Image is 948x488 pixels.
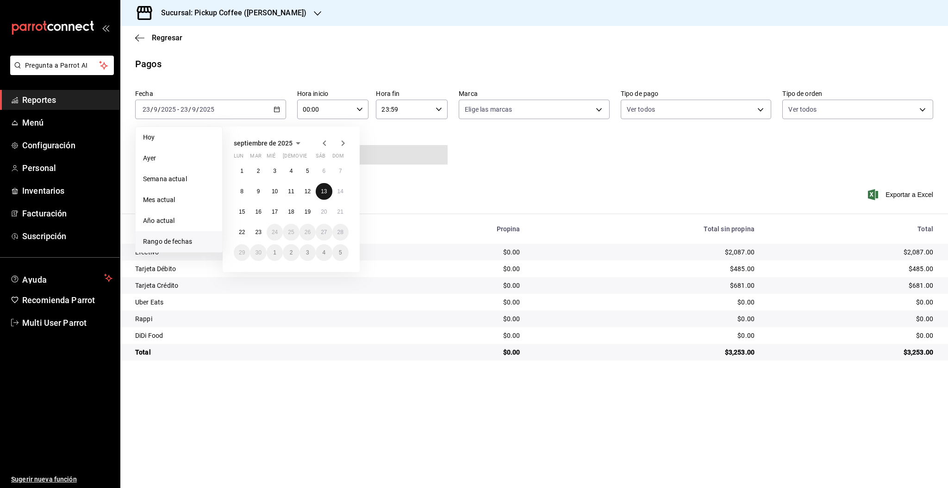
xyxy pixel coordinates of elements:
span: Rango de fechas [143,237,215,247]
button: septiembre de 2025 [234,138,304,149]
abbr: domingo [332,153,344,163]
button: 29 de septiembre de 2025 [234,244,250,261]
abbr: 23 de septiembre de 2025 [255,229,261,235]
div: $485.00 [535,264,755,273]
abbr: 3 de octubre de 2025 [306,249,309,256]
abbr: jueves [283,153,337,163]
div: $0.00 [397,331,520,340]
abbr: 24 de septiembre de 2025 [272,229,278,235]
abbr: 22 de septiembre de 2025 [239,229,245,235]
abbr: 25 de septiembre de 2025 [288,229,294,235]
button: 9 de septiembre de 2025 [250,183,266,200]
abbr: 20 de septiembre de 2025 [321,209,327,215]
span: Recomienda Parrot [22,294,112,306]
button: 28 de septiembre de 2025 [332,224,349,241]
abbr: 21 de septiembre de 2025 [337,209,343,215]
abbr: viernes [299,153,307,163]
button: 4 de septiembre de 2025 [283,163,299,179]
span: Multi User Parrot [22,317,112,329]
span: Configuración [22,139,112,152]
div: Tarjeta Débito [135,264,382,273]
abbr: 6 de septiembre de 2025 [322,168,325,174]
abbr: 5 de octubre de 2025 [339,249,342,256]
abbr: 2 de septiembre de 2025 [257,168,260,174]
input: ---- [161,106,176,113]
span: Semana actual [143,174,215,184]
span: / [150,106,153,113]
abbr: 30 de septiembre de 2025 [255,249,261,256]
div: $0.00 [397,281,520,290]
span: Hoy [143,133,215,142]
div: Propina [397,225,520,233]
abbr: 19 de septiembre de 2025 [305,209,311,215]
span: / [188,106,191,113]
abbr: 3 de septiembre de 2025 [273,168,276,174]
button: 1 de octubre de 2025 [267,244,283,261]
span: Personal [22,162,112,174]
div: $0.00 [535,298,755,307]
div: $0.00 [397,348,520,357]
abbr: lunes [234,153,243,163]
input: -- [180,106,188,113]
button: 5 de septiembre de 2025 [299,163,316,179]
button: 7 de septiembre de 2025 [332,163,349,179]
abbr: 8 de septiembre de 2025 [240,188,243,195]
div: DiDi Food [135,331,382,340]
div: $0.00 [397,298,520,307]
abbr: 28 de septiembre de 2025 [337,229,343,235]
div: Pagos [135,57,162,71]
button: 16 de septiembre de 2025 [250,203,266,220]
abbr: 4 de septiembre de 2025 [290,168,293,174]
span: Pregunta a Parrot AI [25,61,100,70]
div: Uber Eats [135,298,382,307]
abbr: 1 de octubre de 2025 [273,249,276,256]
button: 12 de septiembre de 2025 [299,183,316,200]
button: 27 de septiembre de 2025 [316,224,332,241]
abbr: 14 de septiembre de 2025 [337,188,343,195]
div: Total [135,348,382,357]
button: 1 de septiembre de 2025 [234,163,250,179]
button: Regresar [135,33,182,42]
span: Sugerir nueva función [11,475,112,484]
span: Menú [22,116,112,129]
span: / [196,106,199,113]
button: 6 de septiembre de 2025 [316,163,332,179]
a: Pregunta a Parrot AI [6,67,114,77]
div: $485.00 [769,264,933,273]
button: 8 de septiembre de 2025 [234,183,250,200]
div: $0.00 [535,331,755,340]
abbr: 1 de septiembre de 2025 [240,168,243,174]
abbr: miércoles [267,153,275,163]
abbr: 11 de septiembre de 2025 [288,188,294,195]
button: 24 de septiembre de 2025 [267,224,283,241]
button: 13 de septiembre de 2025 [316,183,332,200]
div: $3,253.00 [769,348,933,357]
label: Hora inicio [297,90,369,97]
button: 14 de septiembre de 2025 [332,183,349,200]
button: 23 de septiembre de 2025 [250,224,266,241]
div: Total [769,225,933,233]
label: Marca [459,90,610,97]
abbr: 9 de septiembre de 2025 [257,188,260,195]
abbr: 17 de septiembre de 2025 [272,209,278,215]
div: $0.00 [397,247,520,257]
button: 2 de octubre de 2025 [283,244,299,261]
abbr: 15 de septiembre de 2025 [239,209,245,215]
button: 21 de septiembre de 2025 [332,203,349,220]
span: / [158,106,161,113]
input: -- [142,106,150,113]
abbr: 10 de septiembre de 2025 [272,188,278,195]
button: 3 de octubre de 2025 [299,244,316,261]
div: $0.00 [769,331,933,340]
button: 22 de septiembre de 2025 [234,224,250,241]
button: 25 de septiembre de 2025 [283,224,299,241]
div: $2,087.00 [535,247,755,257]
button: open_drawer_menu [102,24,109,32]
span: Facturación [22,207,112,220]
input: ---- [199,106,215,113]
abbr: sábado [316,153,325,163]
span: Inventarios [22,184,112,197]
span: Suscripción [22,230,112,242]
div: Rappi [135,314,382,323]
span: Reportes [22,94,112,106]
